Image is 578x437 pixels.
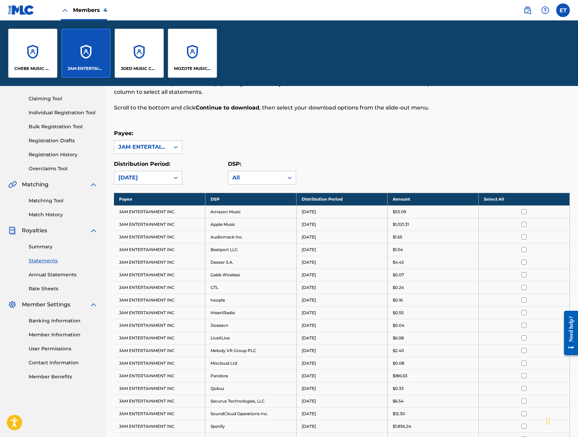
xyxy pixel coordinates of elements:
td: JAM ENTERTAINMENT INC [114,344,205,357]
a: Annual Statements [29,271,98,278]
td: JAM ENTERTAINMENT INC [114,420,205,433]
td: [DATE] [296,281,387,294]
a: AccountsJOED MUSIC CORP. [115,29,164,78]
img: MLC Logo [8,5,34,15]
td: Jiosaavn [205,319,296,332]
img: help [541,6,549,14]
td: JAM ENTERTAINMENT INC [114,231,205,243]
p: CHEBE MUSIC CORP. [14,65,52,72]
a: Claiming Tool [29,95,98,102]
td: JAM ENTERTAINMENT INC [114,369,205,382]
td: JAM ENTERTAINMENT INC [114,268,205,281]
p: $6.08 [393,335,404,341]
iframe: Resource Center [559,305,578,360]
p: JAM ENTERTAINMENT INC [68,65,105,72]
a: Contact Information [29,359,98,366]
a: Rate Sheets [29,285,98,292]
span: Royalties [22,227,47,235]
td: [DATE] [296,407,387,420]
a: User Permissions [29,345,98,352]
td: JAM ENTERTAINMENT INC [114,256,205,268]
a: Statements [29,257,98,264]
td: JAM ENTERTAINMENT INC [114,319,205,332]
td: Melody VR Group PLC [205,344,296,357]
p: $0.07 [393,272,404,278]
td: Securus Technologies, LLC [205,395,296,407]
p: $0.24 [393,285,404,291]
p: $186.63 [393,373,407,379]
img: expand [89,180,98,189]
span: Members [73,6,107,14]
img: search [523,6,532,14]
p: MOZOTE MUSIC CORP. [174,65,211,72]
td: [DATE] [296,344,387,357]
label: Payee: [114,130,133,136]
a: Banking Information [29,317,98,324]
div: Help [538,3,552,17]
a: Public Search [521,3,534,17]
td: Spotify [205,420,296,433]
p: $1,021.31 [393,221,409,228]
p: $6.54 [393,398,404,404]
td: Mixcloud Ltd [205,357,296,369]
p: $0.55 [393,310,404,316]
div: Drag [546,411,550,432]
td: JAM ENTERTAINMENT INC [114,395,205,407]
p: $1.04 [393,247,403,253]
td: [DATE] [296,205,387,218]
p: $1.65 [393,234,402,240]
td: JAM ENTERTAINMENT INC [114,294,205,306]
th: DSP [205,193,296,205]
th: Distribution Period [296,193,387,205]
td: Amazon Music [205,205,296,218]
div: Chat Widget [544,404,578,437]
p: JOED MUSIC CORP. [121,65,158,72]
img: Matching [8,180,17,189]
td: Gabb Wireless [205,268,296,281]
td: Deezer S.A. [205,256,296,268]
p: $1,856.24 [393,423,411,429]
label: Distribution Period: [114,161,170,167]
p: Scroll to the bottom and click , then select your download options from the slide-out menu. [114,104,465,112]
td: Qobuz [205,382,296,395]
div: All [232,174,279,182]
img: expand [89,301,98,309]
img: expand [89,227,98,235]
img: Royalties [8,227,16,235]
p: $0.08 [393,360,404,366]
div: User Menu [556,3,570,17]
td: [DATE] [296,332,387,344]
img: Close [61,6,69,14]
strong: Continue to download [196,104,259,111]
td: [DATE] [296,268,387,281]
td: Beatport LLC [205,243,296,256]
a: Registration Drafts [29,137,98,144]
a: Matching Tool [29,197,98,204]
td: Apple Music [205,218,296,231]
th: Payee [114,193,205,205]
p: $0.16 [393,297,403,303]
p: In the Select column, check the box(es) for any statements you would like to download or click at... [114,80,465,96]
img: Member Settings [8,301,16,309]
td: [DATE] [296,256,387,268]
td: [DATE] [296,306,387,319]
td: JAM ENTERTAINMENT INC [114,218,205,231]
span: 4 [103,7,107,13]
td: JAM ENTERTAINMENT INC [114,205,205,218]
td: [DATE] [296,395,387,407]
td: hoopla [205,294,296,306]
p: $53.09 [393,209,406,215]
td: JAM ENTERTAINMENT INC [114,332,205,344]
td: [DATE] [296,243,387,256]
span: Matching [22,180,48,189]
label: DSP: [228,161,241,167]
a: Member Benefits [29,373,98,380]
td: JAM ENTERTAINMENT INC [114,243,205,256]
td: iHeartRadio [205,306,296,319]
a: AccountsCHEBE MUSIC CORP. [8,29,57,78]
th: Amount [387,193,478,205]
a: Registration History [29,151,98,158]
td: Audiomack Inc. [205,231,296,243]
td: [DATE] [296,231,387,243]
